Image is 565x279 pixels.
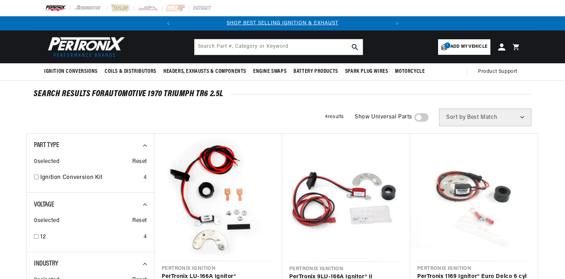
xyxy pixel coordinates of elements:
[27,16,538,30] slideshow-component: Translation missing: en.sections.announcements.announcement_bar
[446,115,466,120] span: Sort by
[391,63,428,80] summary: Motorcycle
[253,68,286,75] span: Engine Swaps
[444,42,450,48] span: 1
[390,16,404,30] button: Translation missing: en.sections.announcements.next_announcement
[105,68,156,75] span: Coils & Distributors
[325,114,344,120] span: 4 results
[34,216,59,226] span: 0 selected
[227,21,338,26] a: SHOP BEST SELLING IGNITION & EXHAUST
[290,63,342,80] summary: Battery Products
[163,68,246,75] span: Headers, Exhausts & Components
[345,68,388,75] span: Spark Plug Wires
[44,63,101,80] summary: Ignition Conversions
[34,260,58,267] span: Industry
[250,63,290,80] summary: Engine Swaps
[160,63,250,80] summary: Headers, Exhausts & Components
[347,39,363,55] button: search button
[144,173,147,182] div: 4
[44,68,98,75] span: Ignition Conversions
[438,39,490,55] a: 1Add my vehicle
[161,16,175,30] button: Translation missing: en.sections.announcements.previous_announcement
[40,173,141,182] a: Ignition Conversion Kit
[34,142,59,149] span: Part Type
[175,19,390,27] div: 1 of 2
[478,63,521,80] summary: Product Support
[101,63,160,80] summary: Coils & Distributors
[439,109,531,126] select: Sort by
[34,201,54,208] span: Voltage
[40,233,141,242] a: 12
[395,68,425,75] span: Motorcycle
[144,233,147,242] div: 4
[293,68,338,75] span: Battery Products
[132,216,147,226] span: Reset
[44,35,126,59] img: Pertronix
[478,68,517,76] span: Product Support
[355,113,412,122] span: Show Universal Parts
[194,39,363,55] input: Search Part #, Category or Keyword
[342,63,392,80] summary: Spark Plug Wires
[34,157,59,167] span: 0 selected
[132,157,147,167] span: Reset
[175,19,390,27] div: Announcement
[34,91,531,98] div: SEARCH RESULTS FOR Automotive 1970 Triumph TR6 2.5L
[450,43,487,50] span: Add my vehicle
